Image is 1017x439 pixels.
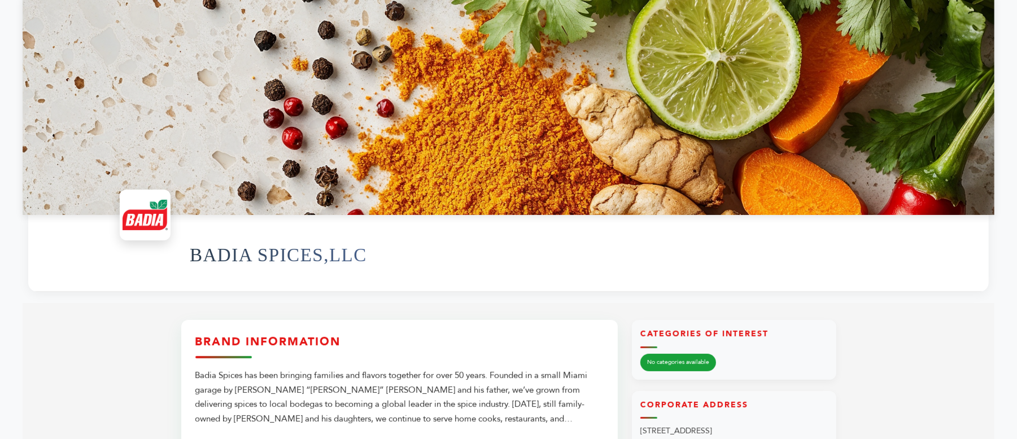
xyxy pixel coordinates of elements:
[640,400,828,419] h3: Corporate Address
[640,354,716,371] span: No categories available
[190,227,367,283] h1: BADIA SPICES,LLC
[123,192,168,238] img: BADIA SPICES,LLC Logo
[640,424,828,438] p: [STREET_ADDRESS]
[195,368,604,426] div: Badia Spices has been bringing families and flavors together for over 50 years. Founded in a smal...
[195,334,604,358] h3: Brand Information
[640,328,828,348] h3: Categories of Interest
